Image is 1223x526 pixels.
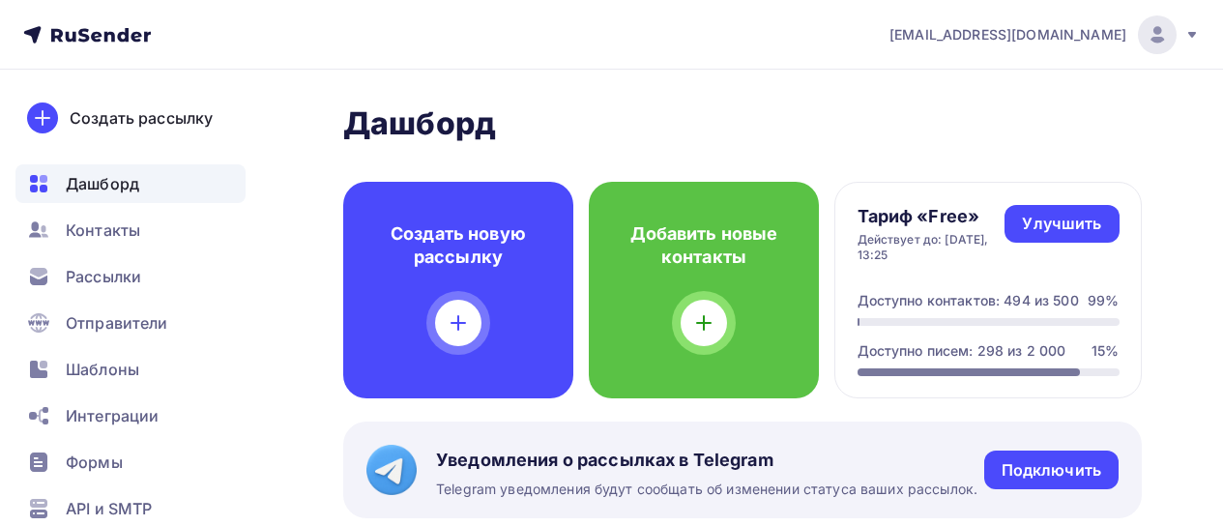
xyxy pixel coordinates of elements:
[1092,341,1119,361] div: 15%
[889,15,1200,54] a: [EMAIL_ADDRESS][DOMAIN_NAME]
[15,211,246,249] a: Контакты
[620,222,788,269] h4: Добавить новые контакты
[66,451,123,474] span: Формы
[66,497,152,520] span: API и SMTP
[858,341,1066,361] div: Доступно писем: 298 из 2 000
[889,25,1126,44] span: [EMAIL_ADDRESS][DOMAIN_NAME]
[374,222,542,269] h4: Создать новую рассылку
[858,232,1005,263] div: Действует до: [DATE], 13:25
[66,358,139,381] span: Шаблоны
[1002,459,1101,482] div: Подключить
[15,350,246,389] a: Шаблоны
[1022,213,1101,235] div: Улучшить
[343,104,1142,143] h2: Дашборд
[70,106,213,130] div: Создать рассылку
[66,219,140,242] span: Контакты
[436,480,977,499] span: Telegram уведомления будут сообщать об изменении статуса ваших рассылок.
[66,404,159,427] span: Интеграции
[436,449,977,472] span: Уведомления о рассылках в Telegram
[858,291,1079,310] div: Доступно контактов: 494 из 500
[15,304,246,342] a: Отправители
[858,205,1005,228] h4: Тариф «Free»
[66,172,139,195] span: Дашборд
[66,265,141,288] span: Рассылки
[15,257,246,296] a: Рассылки
[66,311,168,335] span: Отправители
[1088,291,1119,310] div: 99%
[15,164,246,203] a: Дашборд
[15,443,246,482] a: Формы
